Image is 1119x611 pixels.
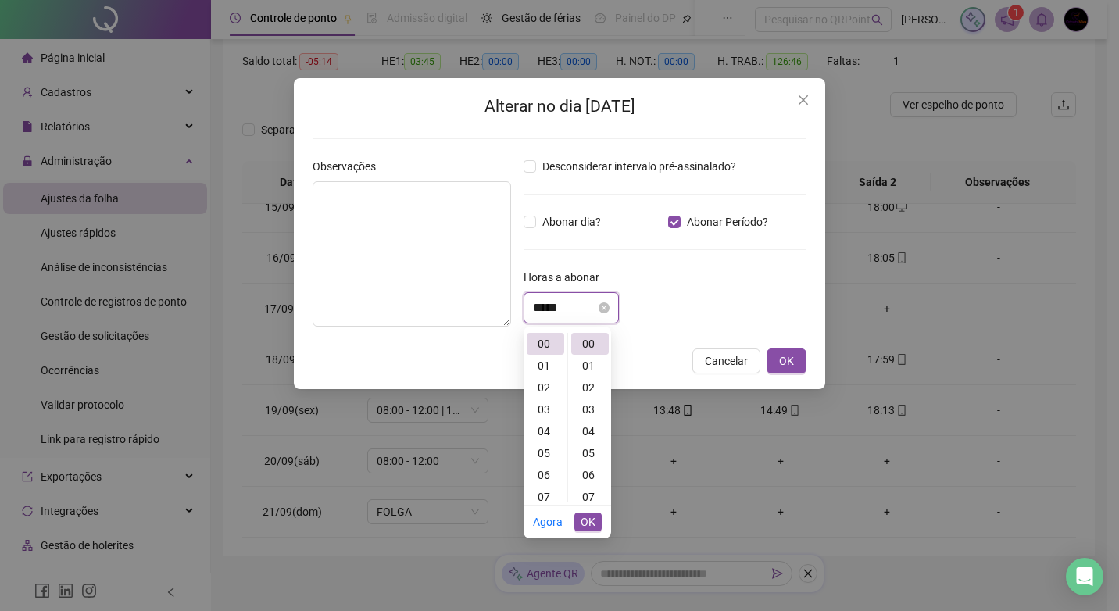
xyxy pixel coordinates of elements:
span: Desconsiderar intervalo pré-assinalado? [536,158,742,175]
div: 07 [571,486,609,508]
a: Agora [533,516,563,528]
h2: Alterar no dia [DATE] [313,94,806,120]
div: 00 [527,333,564,355]
span: Abonar Período? [681,213,774,230]
div: 02 [571,377,609,398]
div: 06 [527,464,564,486]
div: 00 [571,333,609,355]
div: Open Intercom Messenger [1066,558,1103,595]
div: 03 [571,398,609,420]
span: OK [581,513,595,531]
div: 06 [571,464,609,486]
div: 03 [527,398,564,420]
label: Observações [313,158,386,175]
span: close [797,94,810,106]
button: OK [767,348,806,373]
div: 01 [571,355,609,377]
button: Cancelar [692,348,760,373]
button: OK [574,513,602,531]
div: 05 [527,442,564,464]
div: 01 [527,355,564,377]
button: Close [791,88,816,113]
span: close-circle [599,302,610,313]
div: 05 [571,442,609,464]
div: 04 [527,420,564,442]
div: 02 [527,377,564,398]
span: Cancelar [705,352,748,370]
span: OK [779,352,794,370]
div: 04 [571,420,609,442]
label: Horas a abonar [524,269,610,286]
div: 07 [527,486,564,508]
span: Abonar dia? [536,213,607,230]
